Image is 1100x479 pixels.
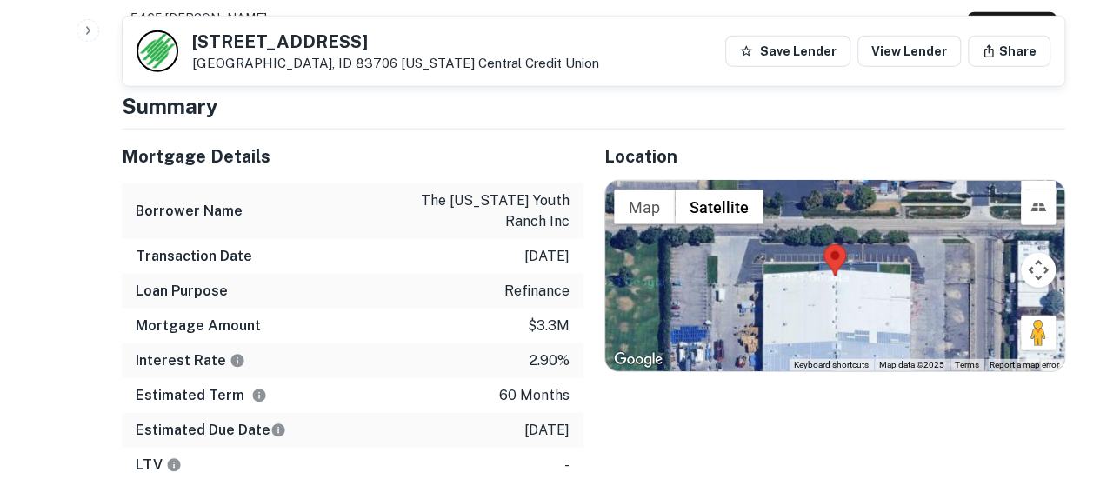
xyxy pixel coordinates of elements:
h5: Mortgage Details [122,143,583,170]
a: Open this area in Google Maps (opens a new window) [610,349,667,371]
p: [DATE] [524,420,570,441]
iframe: Chat Widget [1013,340,1100,423]
button: Save Lender [725,36,850,67]
p: 2.90% [530,350,570,371]
h6: Mortgage Amount [136,316,261,336]
button: Map camera controls [1021,253,1056,288]
h6: Transaction Date [136,246,252,267]
a: Terms (opens in new tab) [955,360,979,369]
p: [DATE] [524,246,570,267]
p: 60 months [499,385,570,406]
p: the [US_STATE] youth ranch inc [413,190,570,232]
a: Report a map error [990,360,1059,369]
p: $3.3m [528,316,570,336]
button: Tilt map [1021,190,1056,225]
p: refinance [504,281,570,302]
a: [US_STATE] Central Credit Union [401,56,599,70]
h5: Location [604,143,1066,170]
button: Download [967,12,1057,43]
h6: Estimated Term [136,385,267,406]
span: Map data ©2025 [879,360,944,369]
svg: The interest rates displayed on the website are for informational purposes only and may be report... [230,353,245,369]
button: Show street map [614,190,675,224]
h5: [STREET_ADDRESS] [192,33,599,50]
p: [GEOGRAPHIC_DATA], ID 83706 [192,56,599,71]
h6: Estimated Due Date [136,420,286,441]
a: View Lender [857,36,961,67]
h6: Loan Purpose [136,281,228,302]
button: Show satellite imagery [675,190,763,224]
h4: Summary [122,90,1065,122]
svg: LTVs displayed on the website are for informational purposes only and may be reported incorrectly... [166,457,182,473]
svg: Term is based on a standard schedule for this type of loan. [251,388,267,403]
button: Keyboard shortcuts [794,359,869,371]
button: Drag Pegman onto the map to open Street View [1021,316,1056,350]
button: Share [968,36,1050,67]
h6: Interest Rate [136,350,245,371]
svg: Estimate is based on a standard schedule for this type of loan. [270,422,286,438]
img: Google [610,349,667,371]
h6: LTV [136,455,182,476]
button: Rotate map counterclockwise [1021,155,1056,190]
p: - [564,455,570,476]
h6: Borrower Name [136,201,243,222]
